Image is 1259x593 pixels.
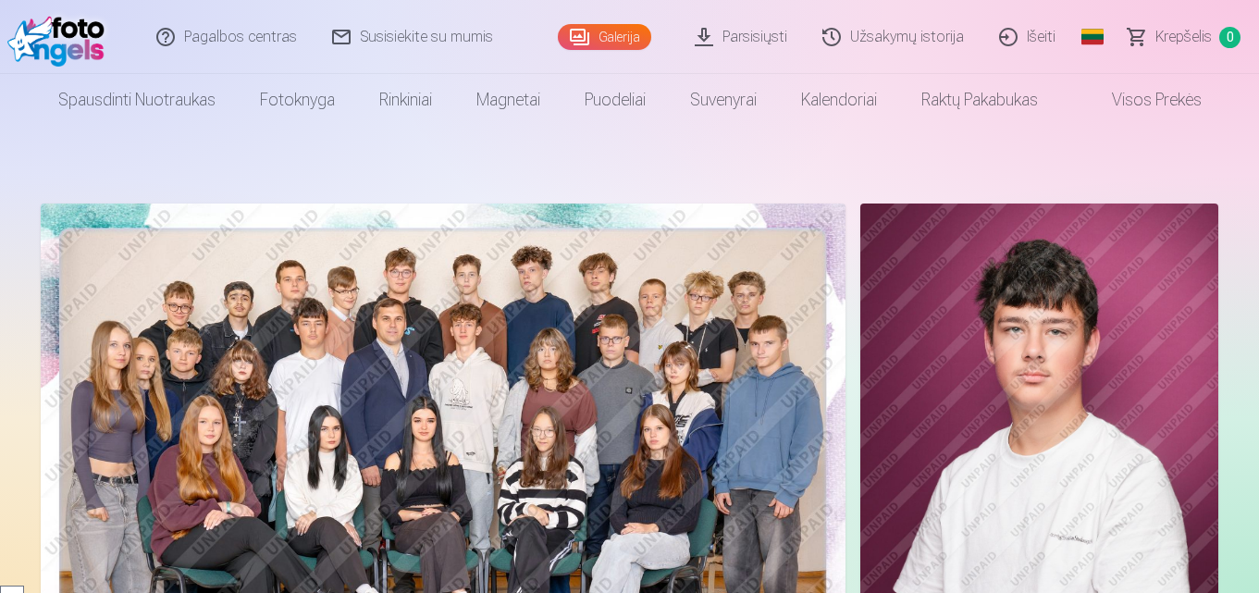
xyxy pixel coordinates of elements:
[357,74,454,126] a: Rinkiniai
[668,74,779,126] a: Suvenyrai
[558,24,651,50] a: Galerija
[562,74,668,126] a: Puodeliai
[1155,26,1212,48] span: Krepšelis
[238,74,357,126] a: Fotoknyga
[454,74,562,126] a: Magnetai
[1219,27,1240,48] span: 0
[7,7,114,67] img: /fa2
[779,74,899,126] a: Kalendoriai
[899,74,1060,126] a: Raktų pakabukas
[1060,74,1224,126] a: Visos prekės
[36,74,238,126] a: Spausdinti nuotraukas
